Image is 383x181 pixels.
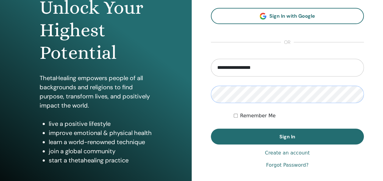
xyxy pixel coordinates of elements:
[281,39,294,46] span: or
[40,73,152,110] p: ThetaHealing empowers people of all backgrounds and religions to find purpose, transform lives, a...
[211,129,364,144] button: Sign In
[49,128,152,137] li: improve emotional & physical health
[49,147,152,156] li: join a global community
[49,119,152,128] li: live a positive lifestyle
[266,161,308,169] a: Forgot Password?
[269,13,315,19] span: Sign In with Google
[49,156,152,165] li: start a thetahealing practice
[265,149,310,157] a: Create an account
[234,112,364,119] div: Keep me authenticated indefinitely or until I manually logout
[49,137,152,147] li: learn a world-renowned technique
[211,8,364,24] a: Sign In with Google
[279,133,295,140] span: Sign In
[240,112,276,119] label: Remember Me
